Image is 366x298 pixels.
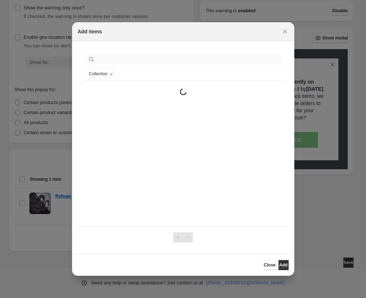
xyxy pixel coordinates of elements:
button: Close [280,27,290,37]
button: Collection [85,70,117,78]
button: Close [264,260,276,270]
nav: Pagination [173,232,193,242]
span: Add [279,262,287,268]
h2: Add items [78,28,102,35]
span: Collection [89,71,108,77]
button: Add [279,260,289,270]
span: Close [264,262,276,268]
